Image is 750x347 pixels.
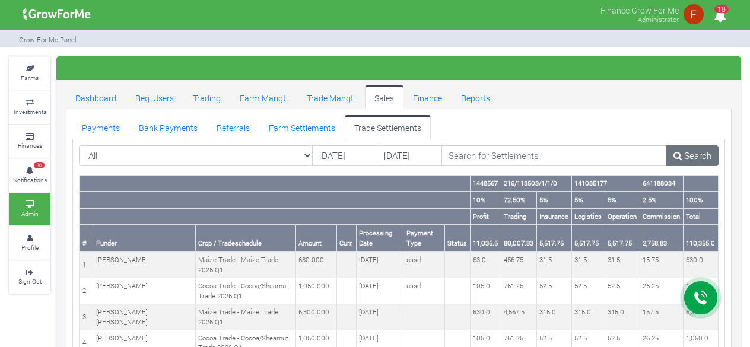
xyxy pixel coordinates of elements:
a: 18 Notifications [9,159,50,192]
th: Insurance [536,208,571,225]
th: Amount [295,225,336,252]
th: 5,517.75 [605,225,640,252]
a: Sales [365,85,403,109]
td: [PERSON_NAME] [93,278,196,304]
th: 5% [571,192,605,208]
small: Administrator [638,15,679,24]
a: Finances [9,125,50,158]
th: Trading [501,208,536,225]
th: 72.50% [501,192,536,208]
small: Notifications [13,176,47,184]
td: 105.0 [470,278,501,304]
input: DD/MM/YYYY [377,145,442,167]
td: 52.5 [605,278,640,304]
td: ussd [403,252,445,278]
td: Cocoa Trade - Cocoa/Shearnut Trade 2026 Q1 [195,278,295,304]
th: Commission [640,208,683,225]
td: ussd [403,278,445,304]
th: 11,035.5 [470,225,501,252]
a: Farm Settlements [259,115,345,139]
th: Processing Date [356,225,403,252]
td: 1,050.000 [295,278,336,304]
td: 4,567.5 [501,304,536,330]
a: Profile [9,227,50,259]
td: 630.000 [295,252,336,278]
td: 3 [80,304,93,330]
td: 2 [80,278,93,304]
a: Trade Mangt. [297,85,365,109]
th: 1448567 [470,176,501,192]
small: Admin [21,209,39,218]
td: 315.0 [605,304,640,330]
small: Grow For Me Panel [19,35,77,44]
small: Investments [14,107,46,116]
th: Profit [470,208,501,225]
td: 315.0 [536,304,571,330]
td: [DATE] [356,278,403,304]
th: # [80,225,93,252]
a: Finance [403,85,452,109]
td: Maize Trade - Maize Trade 2026 Q1 [195,304,295,330]
a: Sign Out [9,261,50,294]
small: Sign Out [18,277,42,285]
td: 1 [80,252,93,278]
th: Funder [93,225,196,252]
td: 31.5 [605,252,640,278]
a: Reg. Users [126,85,183,109]
th: Payment Type [403,225,445,252]
th: 100% [683,192,718,208]
td: 26.25 [640,278,683,304]
th: Curr. [336,225,356,252]
th: 641188034 [640,176,683,192]
td: 31.5 [571,252,605,278]
th: 5% [536,192,571,208]
th: Crop / Tradeschedule [195,225,295,252]
a: Payments [72,115,129,139]
td: 157.5 [640,304,683,330]
td: 52.5 [536,278,571,304]
td: 6,300.000 [295,304,336,330]
th: 2.5% [640,192,683,208]
th: 141035177 [571,176,640,192]
th: Logistics [571,208,605,225]
th: 216/113503/1/1/0 [501,176,571,192]
span: 18 [714,5,729,13]
a: Admin [9,193,50,225]
th: 5,517.75 [536,225,571,252]
a: Dashboard [66,85,126,109]
td: 761.25 [501,278,536,304]
small: Profile [21,243,39,252]
td: 63.0 [470,252,501,278]
a: Trading [183,85,230,109]
a: Farms [9,57,50,90]
p: Finance Grow For Me [600,2,679,17]
td: [DATE] [356,304,403,330]
a: Trade Settlements [345,115,431,139]
td: [PERSON_NAME] [93,252,196,278]
td: Maize Trade - Maize Trade 2026 Q1 [195,252,295,278]
th: Total [683,208,718,225]
th: 80,007.33 [501,225,536,252]
td: 456.75 [501,252,536,278]
td: 52.5 [571,278,605,304]
a: Investments [9,91,50,123]
th: 5% [605,192,640,208]
a: Bank Payments [129,115,207,139]
img: growforme image [682,2,705,26]
a: Reports [452,85,500,109]
td: [DATE] [356,252,403,278]
th: Status [444,225,470,252]
td: 630.0 [470,304,501,330]
a: Referrals [207,115,259,139]
small: Finances [18,141,42,149]
a: 18 [708,11,732,23]
span: 18 [34,162,45,169]
i: Notifications [708,2,732,29]
th: 2,758.83 [640,225,683,252]
td: 315.0 [571,304,605,330]
td: 15.75 [640,252,683,278]
td: 31.5 [536,252,571,278]
th: 110,355.0 [683,225,718,252]
td: [PERSON_NAME] [PERSON_NAME] [93,304,196,330]
td: 630.0 [683,252,718,278]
